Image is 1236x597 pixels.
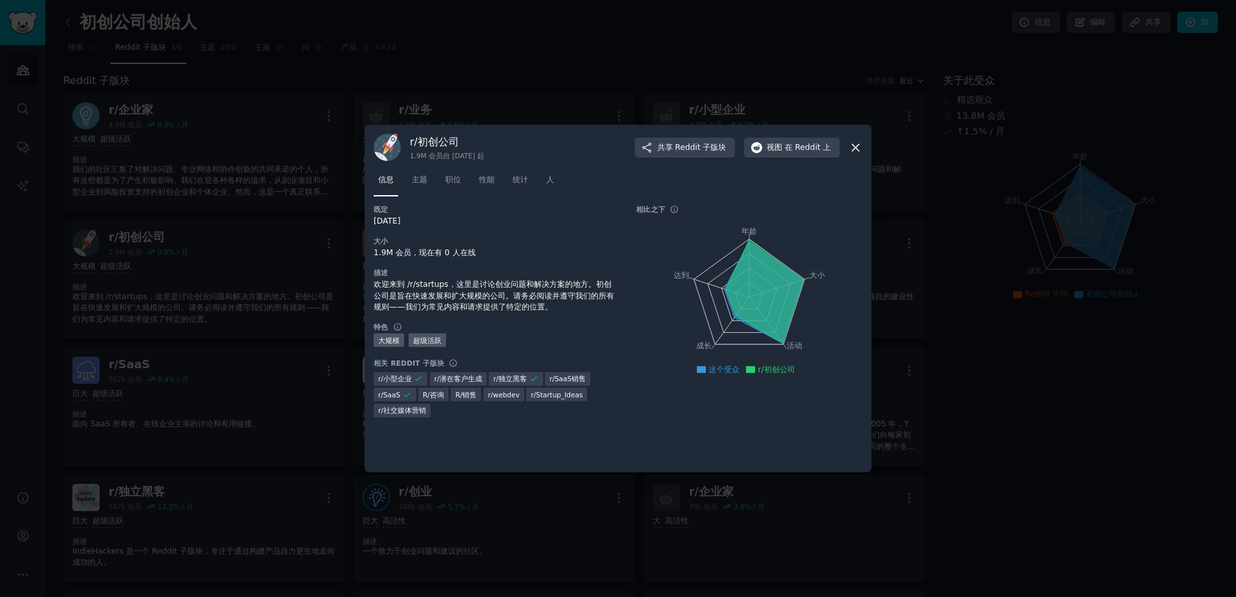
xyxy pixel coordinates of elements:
[409,333,446,347] div: 超级活跃
[374,279,618,313] div: 欢迎来到 /r/startups，这里是讨论创业问题和解决方案的地方。初创公司是旨在快速发展和扩大规模的公司。请务必阅读并遵守我们的所有规则——我们为常见内容和请求提供了特定的位置。
[374,333,404,347] div: 大规模
[635,138,736,158] button: 共享Reddit 子版块
[374,134,401,161] img: 创业
[767,142,782,154] font: 视图
[709,365,740,374] span: 这个受众
[374,216,618,227] div: [DATE]
[441,170,465,196] a: 职位
[809,271,825,280] tspan: 大小
[374,236,618,246] h3: 大小
[378,406,426,415] span: r/社交媒体营销
[445,174,461,186] span: 职位
[787,342,802,351] tspan: 活动
[744,138,840,158] button: 视图在 Reddit 上
[542,170,559,196] a: 人
[636,205,665,214] h3: 相比之下
[474,170,499,196] a: 性能
[741,227,757,236] tspan: 年龄
[378,174,394,186] span: 信息
[546,174,554,186] span: 人
[374,322,389,331] h3: 特色
[374,247,618,259] div: 1.9M 会员，现在有 0 人在线
[378,390,400,399] span: r/ SaaS
[407,170,432,196] a: 主题
[549,374,586,383] span: r/SaaS销售
[423,390,444,399] span: R/咨询
[508,170,533,196] a: 统计
[696,342,712,351] tspan: 成长
[374,205,618,214] h3: 既定
[455,390,476,399] span: R/销售
[434,374,482,383] span: r/潜在客户生成
[479,174,495,186] span: 性能
[412,174,427,186] span: 主题
[378,374,412,383] span: r/小型企业
[374,170,398,196] a: 信息
[674,271,689,280] tspan: 达到
[758,365,794,374] span: r/初创公司
[374,359,444,368] h3: 相关 Reddit 子版块
[410,151,484,160] div: 1.9M 会员自 [DATE] 起
[657,142,673,154] font: 共享
[513,174,528,186] span: 统计
[675,142,726,154] span: Reddit 子版块
[488,390,520,399] span: r/ webdev
[493,374,527,383] span: r/独立黑客
[374,268,618,277] h3: 描述
[531,390,582,399] span: r/ Startup_Ideas
[410,135,484,149] h3: r/初创公司
[785,142,831,154] span: 在 Reddit 上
